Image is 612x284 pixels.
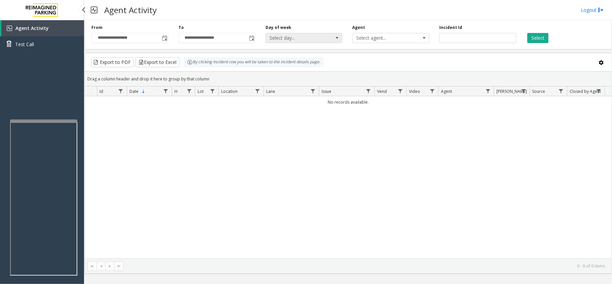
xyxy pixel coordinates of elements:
a: Closed by Agent Filter Menu [594,86,603,96]
span: Date [129,88,138,94]
span: Toggle popup [161,33,168,43]
span: Video [409,88,420,94]
div: By clicking Incident row you will be taken to the incident details page. [184,57,324,67]
a: Date Filter Menu [161,86,170,96]
td: No records available. [85,96,612,108]
a: Issue Filter Menu [364,86,373,96]
label: To [178,25,184,31]
img: pageIcon [91,2,97,18]
span: Test Call [15,41,34,48]
span: Vend [377,88,387,94]
a: Agent Filter Menu [483,86,492,96]
img: logout [598,6,604,13]
span: Select agent... [353,33,413,43]
label: From [91,25,103,31]
img: infoIcon.svg [187,60,193,65]
a: Id Filter Menu [116,86,125,96]
h3: Agent Activity [101,2,160,18]
span: Select day... [266,33,327,43]
span: Lane [266,88,275,94]
kendo-pager-info: 0 - 0 of 0 items [128,263,605,269]
a: Agent Activity [1,20,84,36]
span: Issue [322,88,331,94]
span: Id [99,88,103,94]
span: [PERSON_NAME] [497,88,527,94]
label: Incident Id [439,25,462,31]
label: Agent [352,25,365,31]
a: Source Filter Menu [557,86,566,96]
span: Agent [441,88,452,94]
a: Lane Filter Menu [309,86,318,96]
label: Day of week [266,25,292,31]
a: H Filter Menu [185,86,194,96]
a: Location Filter Menu [253,86,262,96]
span: Source [532,88,545,94]
button: Export to Excel [135,57,179,67]
a: Lot Filter Menu [208,86,217,96]
span: Agent Activity [15,25,49,31]
img: 'icon' [7,26,12,31]
span: Lot [198,88,204,94]
a: Video Filter Menu [428,86,437,96]
div: Data table [85,86,612,258]
span: H [174,88,177,94]
span: Closed by Agent [570,88,601,94]
a: Vend Filter Menu [396,86,405,96]
span: Location [221,88,238,94]
a: Logout [581,6,604,13]
span: Sortable [141,89,146,94]
a: Parker Filter Menu [519,86,528,96]
button: Select [527,33,548,43]
span: Toggle popup [248,33,255,43]
div: Drag a column header and drop it here to group by that column [85,73,612,85]
button: Export to PDF [91,57,134,67]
